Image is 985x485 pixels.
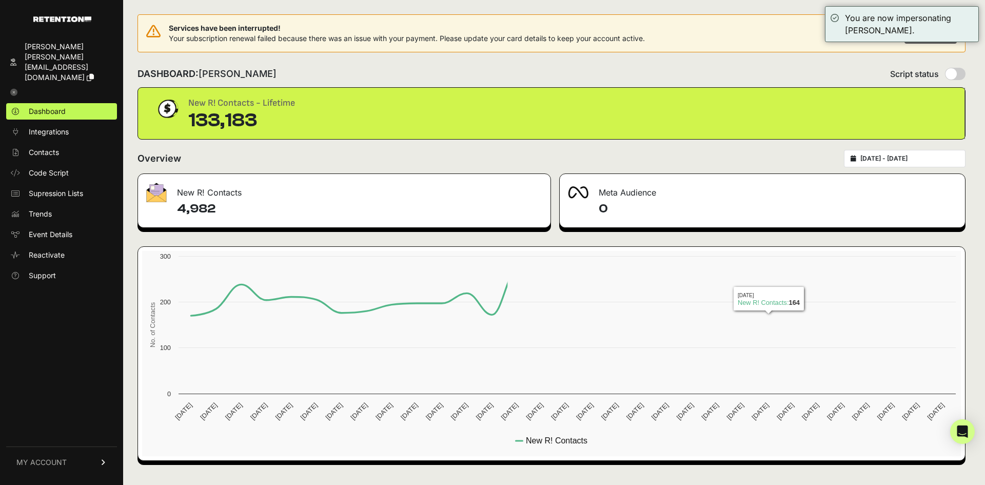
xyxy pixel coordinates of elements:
[249,401,269,421] text: [DATE]
[324,401,344,421] text: [DATE]
[775,401,795,421] text: [DATE]
[890,68,939,80] span: Script status
[6,447,117,478] a: MY ACCOUNT
[188,110,295,131] div: 133,183
[625,401,645,421] text: [DATE]
[137,151,181,166] h2: Overview
[700,401,720,421] text: [DATE]
[6,206,117,222] a: Trends
[524,401,544,421] text: [DATE]
[173,401,193,421] text: [DATE]
[526,436,587,445] text: New R! Contacts
[137,67,277,81] h2: DASHBOARD:
[29,270,56,281] span: Support
[274,401,294,421] text: [DATE]
[25,42,113,52] div: [PERSON_NAME]
[800,401,820,421] text: [DATE]
[29,209,52,219] span: Trends
[29,168,69,178] span: Code Script
[29,188,83,199] span: Supression Lists
[599,201,957,217] h4: 0
[901,401,921,421] text: [DATE]
[188,96,295,110] div: New R! Contacts - Lifetime
[6,124,117,140] a: Integrations
[845,12,973,36] div: You are now impersonating [PERSON_NAME].
[6,144,117,161] a: Contacts
[29,229,72,240] span: Event Details
[825,401,845,421] text: [DATE]
[29,147,59,158] span: Contacts
[6,38,117,86] a: [PERSON_NAME] [PERSON_NAME][EMAIL_ADDRESS][DOMAIN_NAME]
[568,186,588,199] img: fa-meta-2f981b61bb99beabf952f7030308934f19ce035c18b003e963880cc3fabeebb7.png
[6,267,117,284] a: Support
[449,401,469,421] text: [DATE]
[851,401,871,421] text: [DATE]
[6,165,117,181] a: Code Script
[160,298,171,306] text: 200
[500,401,520,421] text: [DATE]
[575,401,595,421] text: [DATE]
[6,226,117,243] a: Event Details
[549,401,569,421] text: [DATE]
[925,401,945,421] text: [DATE]
[424,401,444,421] text: [DATE]
[349,401,369,421] text: [DATE]
[725,401,745,421] text: [DATE]
[169,34,645,43] span: Your subscription renewal failed because there was an issue with your payment. Please update your...
[154,96,180,122] img: dollar-coin-05c43ed7efb7bc0c12610022525b4bbbb207c7efeef5aecc26f025e68dcafac9.png
[299,401,319,421] text: [DATE]
[560,174,965,205] div: Meta Audience
[199,68,277,79] span: [PERSON_NAME]
[374,401,394,421] text: [DATE]
[399,401,419,421] text: [DATE]
[675,401,695,421] text: [DATE]
[650,401,670,421] text: [DATE]
[33,16,91,22] img: Retention.com
[6,247,117,263] a: Reactivate
[146,183,167,202] img: fa-envelope-19ae18322b30453b285274b1b8af3d052b27d846a4fbe8435d1a52b978f639a2.png
[16,457,67,468] span: MY ACCOUNT
[177,201,542,217] h4: 4,982
[167,390,171,398] text: 0
[138,174,550,205] div: New R! Contacts
[6,103,117,120] a: Dashboard
[160,344,171,352] text: 100
[750,401,770,421] text: [DATE]
[29,127,69,137] span: Integrations
[600,401,620,421] text: [DATE]
[475,401,495,421] text: [DATE]
[6,185,117,202] a: Supression Lists
[160,253,171,260] text: 300
[199,401,219,421] text: [DATE]
[950,419,975,444] div: Open Intercom Messenger
[29,106,66,117] span: Dashboard
[876,401,896,421] text: [DATE]
[169,23,645,33] span: Services have been interrupted!
[29,250,65,260] span: Reactivate
[224,401,244,421] text: [DATE]
[25,52,88,82] span: [PERSON_NAME][EMAIL_ADDRESS][DOMAIN_NAME]
[149,302,156,347] text: No. of Contacts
